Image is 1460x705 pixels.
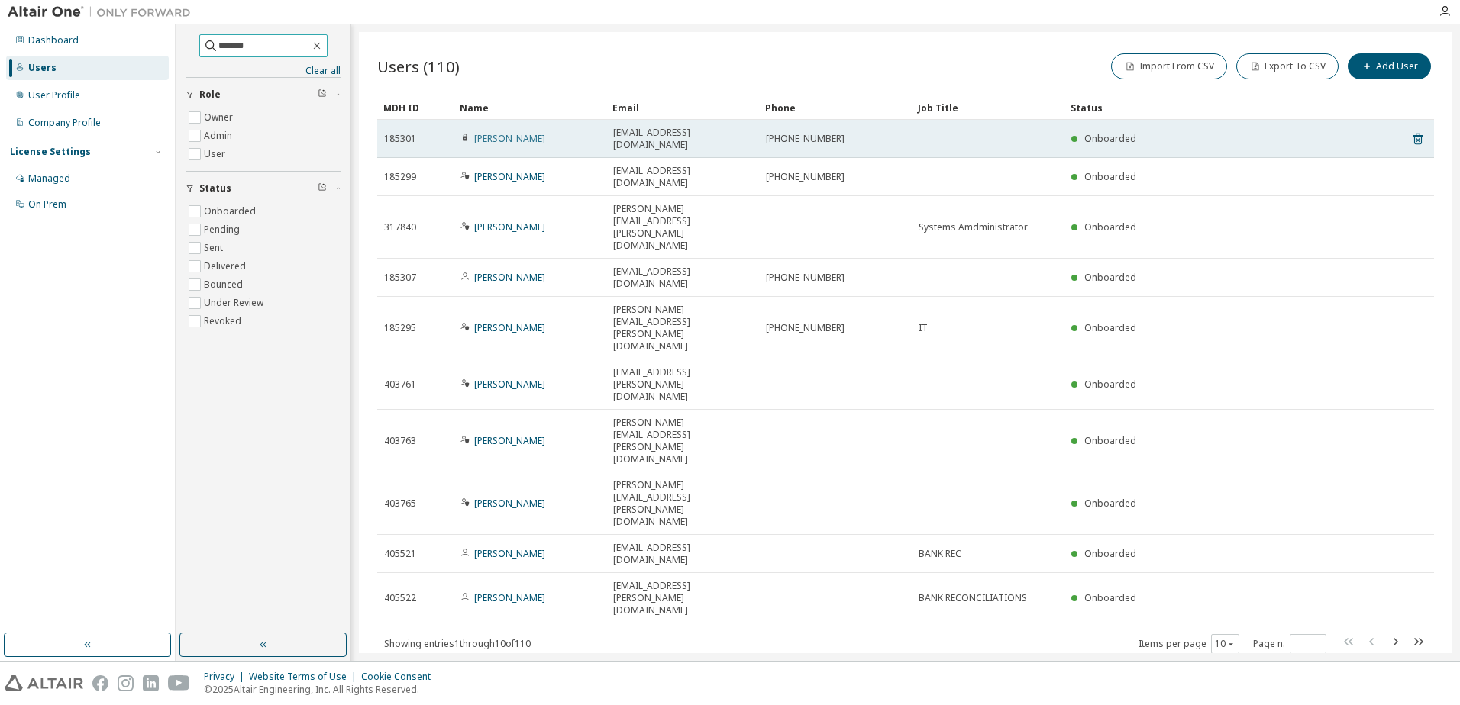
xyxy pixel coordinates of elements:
img: Altair One [8,5,199,20]
label: Revoked [204,312,244,330]
button: Export To CSV [1236,53,1339,79]
span: 403765 [384,497,416,510]
label: Sent [204,239,226,257]
span: Onboarded [1084,547,1136,560]
a: [PERSON_NAME] [474,132,545,145]
img: facebook.svg [92,675,108,691]
span: IT [919,322,928,334]
button: Role [186,78,341,111]
span: BANK REC [919,548,961,560]
span: Page n. [1253,634,1326,654]
button: Status [186,172,341,205]
a: [PERSON_NAME] [474,378,545,391]
a: [PERSON_NAME] [474,591,545,604]
span: Showing entries 1 through 10 of 110 [384,637,531,650]
a: [PERSON_NAME] [474,321,545,334]
span: [PHONE_NUMBER] [766,171,845,183]
span: [PHONE_NUMBER] [766,322,845,334]
span: [PERSON_NAME][EMAIL_ADDRESS][PERSON_NAME][DOMAIN_NAME] [613,203,752,252]
label: Delivered [204,257,249,275]
span: [EMAIL_ADDRESS][PERSON_NAME][DOMAIN_NAME] [613,366,752,403]
a: [PERSON_NAME] [474,170,545,183]
label: Bounced [204,275,246,294]
span: 403761 [384,378,416,391]
label: Onboarded [204,202,259,221]
div: Status [1071,95,1355,120]
a: [PERSON_NAME] [474,221,545,233]
span: [EMAIL_ADDRESS][PERSON_NAME][DOMAIN_NAME] [613,580,752,616]
div: MDH ID [383,95,447,120]
span: Clear filter [318,89,327,101]
div: Website Terms of Use [249,671,361,683]
label: Admin [204,127,235,145]
span: 185295 [384,322,416,334]
span: [PHONE_NUMBER] [766,133,845,145]
a: [PERSON_NAME] [474,497,545,510]
span: 317840 [384,221,416,233]
div: Name [460,95,600,120]
a: [PERSON_NAME] [474,547,545,560]
a: [PERSON_NAME] [474,271,545,284]
span: 405522 [384,592,416,604]
div: On Prem [28,198,66,211]
div: User Profile [28,89,80,101]
span: Onboarded [1084,170,1136,183]
label: Owner [204,108,236,127]
img: linkedin.svg [143,675,159,691]
span: [PHONE_NUMBER] [766,272,845,284]
span: 405521 [384,548,416,560]
span: Onboarded [1084,591,1136,604]
div: Email [612,95,753,120]
div: Managed [28,172,70,185]
button: 10 [1215,638,1236,650]
span: [EMAIL_ADDRESS][DOMAIN_NAME] [613,266,752,290]
span: Onboarded [1084,321,1136,334]
label: Under Review [204,294,266,312]
span: Onboarded [1084,271,1136,284]
span: Onboarded [1084,434,1136,447]
a: [PERSON_NAME] [474,434,545,447]
span: Onboarded [1084,221,1136,233]
span: Onboarded [1084,497,1136,510]
span: Items per page [1139,634,1239,654]
span: Clear filter [318,182,327,195]
span: Onboarded [1084,378,1136,391]
img: instagram.svg [118,675,134,691]
label: Pending [204,221,243,239]
div: License Settings [10,146,91,158]
span: 185307 [384,272,416,284]
span: [EMAIL_ADDRESS][DOMAIN_NAME] [613,165,752,189]
span: 403763 [384,435,416,447]
button: Import From CSV [1111,53,1227,79]
span: Status [199,182,231,195]
span: Users (110) [377,56,460,77]
div: Users [28,62,57,74]
div: Privacy [204,671,249,683]
div: Dashboard [28,34,79,47]
span: Onboarded [1084,132,1136,145]
span: [EMAIL_ADDRESS][DOMAIN_NAME] [613,542,752,566]
span: 185301 [384,133,416,145]
span: [PERSON_NAME][EMAIL_ADDRESS][PERSON_NAME][DOMAIN_NAME] [613,479,752,528]
img: youtube.svg [168,675,190,691]
div: Cookie Consent [361,671,440,683]
div: Job Title [918,95,1058,120]
span: [EMAIL_ADDRESS][DOMAIN_NAME] [613,127,752,151]
span: [PERSON_NAME][EMAIL_ADDRESS][PERSON_NAME][DOMAIN_NAME] [613,417,752,465]
div: Company Profile [28,117,101,129]
span: Systems Amdministrator [919,221,1028,233]
span: BANK RECONCILIATIONS [919,592,1027,604]
span: Role [199,89,221,101]
a: Clear all [186,65,341,77]
img: altair_logo.svg [5,675,83,691]
div: Phone [765,95,906,120]
span: 185299 [384,171,416,183]
p: © 2025 Altair Engineering, Inc. All Rights Reserved. [204,683,440,696]
button: Add User [1348,53,1431,79]
span: [PERSON_NAME][EMAIL_ADDRESS][PERSON_NAME][DOMAIN_NAME] [613,304,752,352]
label: User [204,145,228,163]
